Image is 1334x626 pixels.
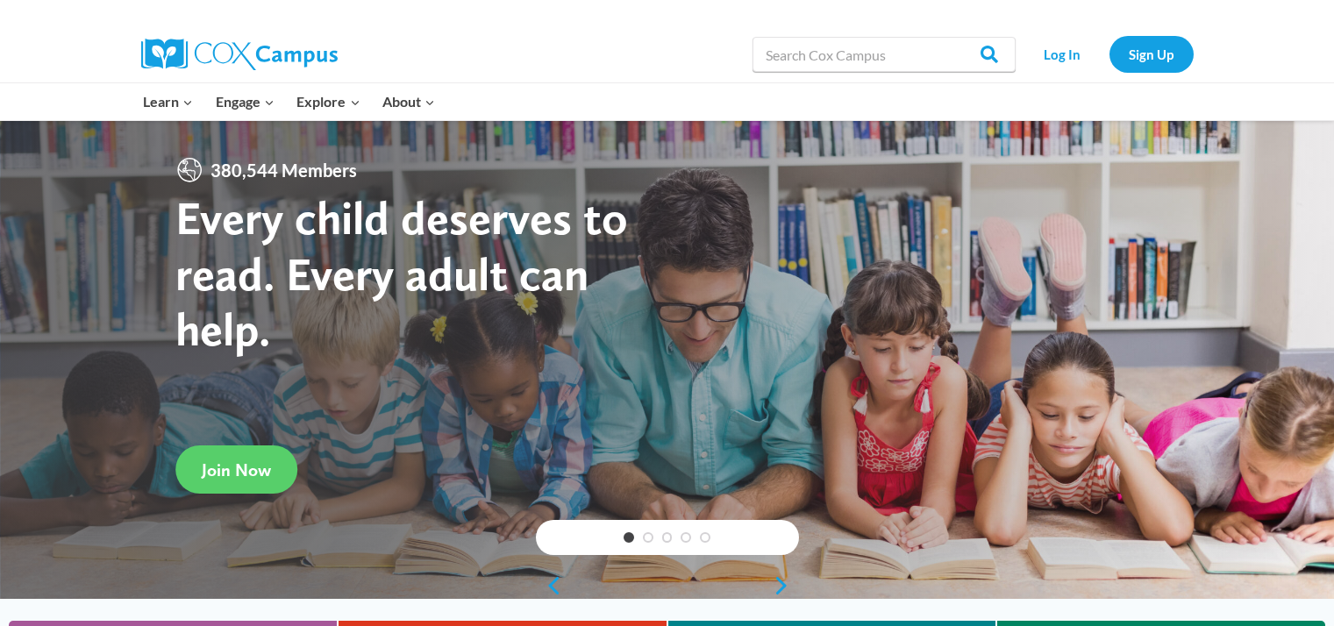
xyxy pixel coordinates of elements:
span: Learn [143,90,193,113]
div: content slider buttons [536,568,799,603]
span: 380,544 Members [203,156,364,184]
span: Explore [296,90,360,113]
a: Join Now [175,445,297,494]
nav: Primary Navigation [132,83,446,120]
nav: Secondary Navigation [1024,36,1194,72]
a: 2 [643,532,653,543]
input: Search Cox Campus [753,37,1016,72]
a: Sign Up [1109,36,1194,72]
img: Cox Campus [141,39,338,70]
a: 4 [681,532,691,543]
span: Engage [216,90,275,113]
strong: Every child deserves to read. Every adult can help. [175,189,628,357]
a: 5 [700,532,710,543]
a: 3 [662,532,673,543]
span: About [382,90,435,113]
span: Join Now [202,459,271,480]
a: Log In [1024,36,1101,72]
a: next [773,575,799,596]
a: 1 [624,532,634,543]
a: previous [536,575,562,596]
